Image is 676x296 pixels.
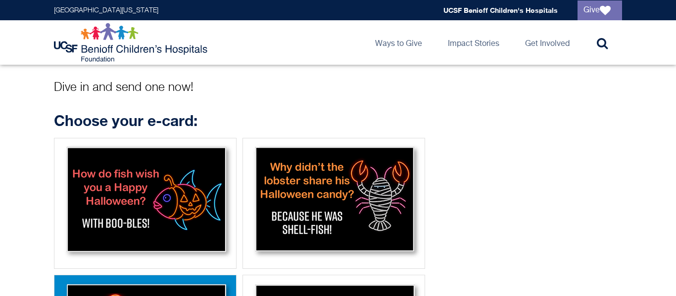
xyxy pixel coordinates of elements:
[242,138,425,269] div: Lobster
[246,141,422,262] img: Lobster
[54,23,210,62] img: Logo for UCSF Benioff Children's Hospitals Foundation
[54,7,158,14] a: [GEOGRAPHIC_DATA][US_STATE]
[517,20,578,65] a: Get Involved
[54,112,197,129] strong: Choose your e-card:
[367,20,430,65] a: Ways to Give
[54,138,237,269] div: Fish
[440,20,507,65] a: Impact Stories
[57,141,233,262] img: Fish
[578,0,622,20] a: Give
[443,6,558,14] a: UCSF Benioff Children's Hospitals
